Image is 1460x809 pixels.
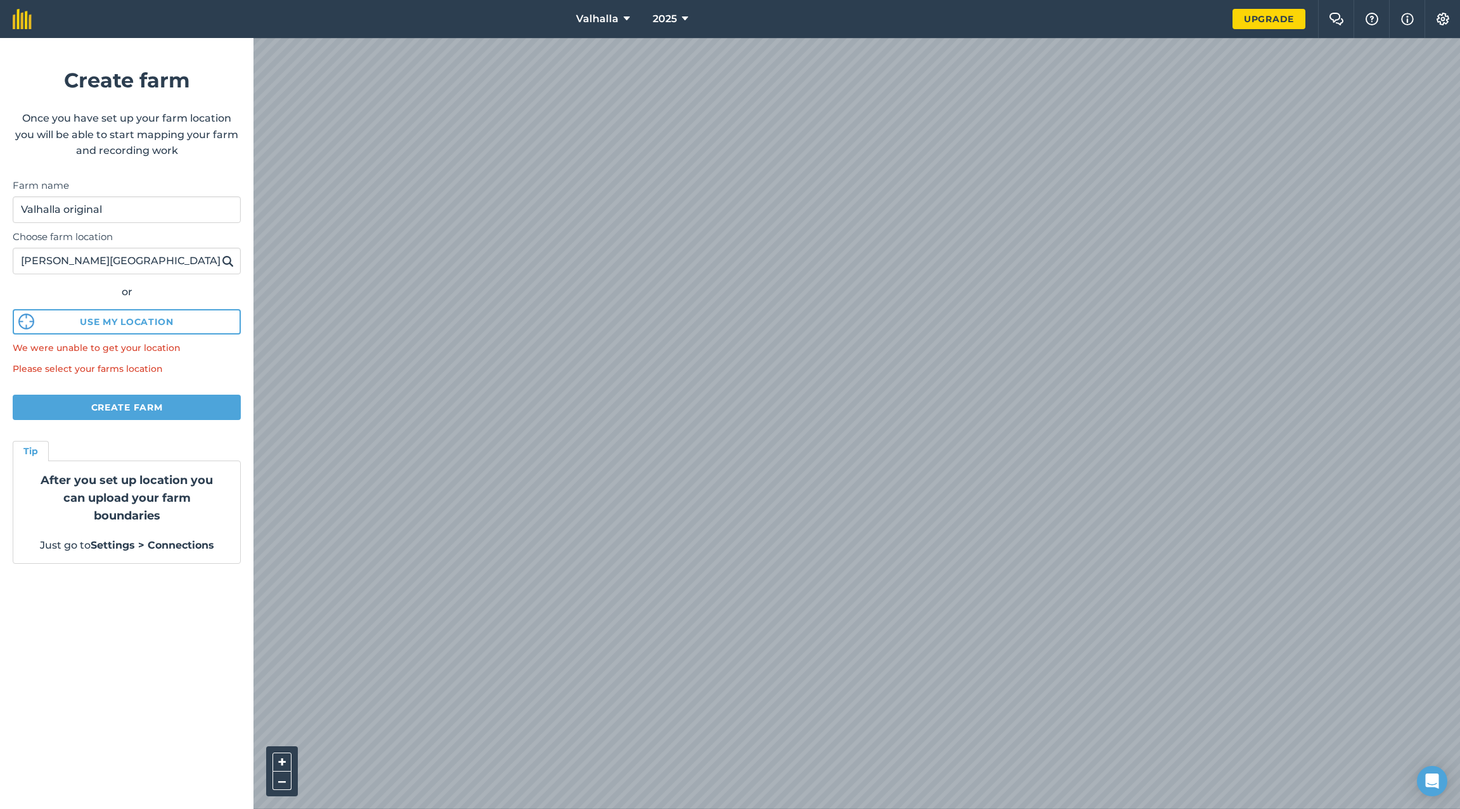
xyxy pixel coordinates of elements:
img: A question mark icon [1364,13,1380,25]
img: svg+xml;base64,PHN2ZyB4bWxucz0iaHR0cDovL3d3dy53My5vcmcvMjAwMC9zdmciIHdpZHRoPSIxNyIgaGVpZ2h0PSIxNy... [1401,11,1414,27]
span: Valhalla [576,11,618,27]
strong: After you set up location you can upload your farm boundaries [41,473,213,523]
img: svg+xml;base64,PHN2ZyB4bWxucz0iaHR0cDovL3d3dy53My5vcmcvMjAwMC9zdmciIHdpZHRoPSIxOSIgaGVpZ2h0PSIyNC... [222,253,234,269]
label: Choose farm location [13,229,241,245]
img: fieldmargin Logo [13,9,32,29]
div: Open Intercom Messenger [1417,766,1447,796]
img: svg%3e [18,314,34,329]
a: Upgrade [1233,9,1305,29]
div: Please select your farms location [13,362,241,376]
button: Create farm [13,395,241,420]
img: A cog icon [1435,13,1450,25]
div: or [13,284,241,300]
button: – [272,772,291,790]
h1: Create farm [13,64,241,96]
strong: Settings > Connections [91,539,214,551]
span: 2025 [653,11,677,27]
input: Farm name [13,196,241,223]
label: Farm name [13,178,241,193]
p: Once you have set up your farm location you will be able to start mapping your farm and recording... [13,110,241,159]
p: Just go to [29,537,225,554]
p: We were unable to get your location [13,341,241,355]
h4: Tip [23,444,38,458]
img: Two speech bubbles overlapping with the left bubble in the forefront [1329,13,1344,25]
button: + [272,753,291,772]
button: Use my location [13,309,241,334]
input: Enter your farm’s address [13,248,241,274]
